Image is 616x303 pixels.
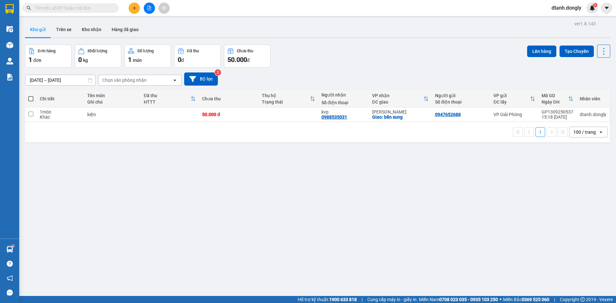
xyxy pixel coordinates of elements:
th: Toggle SortBy [369,90,432,107]
div: Số điện thoại [321,100,366,105]
span: Cung cấp máy in - giấy in: [367,296,417,303]
div: Khối lượng [88,49,107,53]
div: Giao: bến sung [372,114,429,120]
button: Bộ lọc [184,72,218,86]
div: ĐC lấy [493,99,530,105]
button: Kho gửi [25,22,51,37]
span: 0 [178,56,181,63]
div: dtanh.dongly [580,112,606,117]
button: Đã thu0đ [174,45,221,68]
span: 1 [128,56,132,63]
strong: 1900 633 818 [329,297,357,302]
div: Số điện thoại [435,99,487,105]
img: warehouse-icon [6,26,13,32]
span: | [554,296,555,303]
button: Trên xe [51,22,77,37]
div: kiện [87,112,137,117]
div: VP gửi [493,93,530,98]
span: search [27,6,31,10]
div: HTTT [144,99,191,105]
div: Chưa thu [237,49,253,53]
div: 15:18 [DATE] [542,114,573,120]
div: VP nhận [372,93,424,98]
div: kvp [321,109,366,114]
div: Nhân viên [580,96,606,101]
div: Đơn hàng [38,49,56,53]
span: đơn [33,58,41,63]
div: 100 / trang [573,129,596,135]
span: aim [162,6,166,10]
button: Hàng đã giao [107,22,144,37]
button: caret-down [601,3,612,14]
sup: 1 [593,3,597,7]
svg: open [172,78,177,83]
button: Đơn hàng1đơn [25,45,72,68]
span: Miền Bắc [503,296,549,303]
div: Chưa thu [202,96,255,101]
strong: 0708 023 035 - 0935 103 250 [439,297,498,302]
span: Miền Nam [419,296,498,303]
span: 0 [78,56,82,63]
button: file-add [144,3,155,14]
div: VP Giải Phóng [493,112,535,117]
div: Ngày ĐH [542,99,568,105]
button: Số lượng1món [124,45,171,68]
img: warehouse-icon [6,58,13,64]
span: món [133,58,142,63]
sup: 1 [12,245,14,247]
div: Chọn văn phòng nhận [102,77,147,83]
img: icon-new-feature [589,5,595,11]
span: file-add [147,6,151,10]
div: Khác [40,114,81,120]
span: question-circle [7,261,13,267]
div: Đã thu [144,93,191,98]
button: 1 [535,127,545,137]
img: warehouse-icon [6,42,13,48]
button: Kho nhận [77,22,107,37]
span: kg [83,58,88,63]
div: 0947652688 [435,112,461,117]
button: plus [129,3,140,14]
span: dtanh.dongly [546,4,586,12]
div: Chi tiết [40,96,81,101]
div: ĐC giao [372,99,424,105]
div: Tên món [87,93,137,98]
div: Mã GD [542,93,568,98]
span: đ [247,58,250,63]
button: Lên hàng [527,46,556,57]
span: đ [181,58,184,63]
span: ⚪️ [500,298,501,301]
sup: 2 [215,69,221,76]
span: notification [7,275,13,281]
div: Người nhận [321,92,366,97]
img: logo-vxr [5,4,14,14]
strong: 0369 525 060 [522,297,549,302]
span: 1 [29,56,32,63]
button: Tạo Chuyến [560,46,594,57]
div: Đã thu [187,49,199,53]
span: 50.000 [227,56,247,63]
div: Số lượng [137,49,154,53]
div: Người gửi [435,93,487,98]
th: Toggle SortBy [259,90,318,107]
span: message [7,290,13,296]
button: Khối lượng0kg [75,45,121,68]
input: Select a date range. [25,75,95,85]
span: plus [132,6,137,10]
div: [PERSON_NAME] [372,109,429,114]
input: Tìm tên, số ĐT hoặc mã đơn [35,4,111,12]
div: 1 món [40,109,81,114]
th: Toggle SortBy [538,90,577,107]
span: 1 [594,3,596,7]
div: 0988535031 [321,114,347,120]
div: Thu hộ [262,93,310,98]
div: ver 1.8.143 [574,20,596,27]
th: Toggle SortBy [490,90,538,107]
span: Hỗ trợ kỹ thuật: [298,296,357,303]
svg: open [598,130,603,135]
span: caret-down [604,5,610,11]
span: | [362,296,363,303]
div: 50.000 đ [202,112,255,117]
button: Chưa thu50.000đ [224,45,270,68]
th: Toggle SortBy [141,90,199,107]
